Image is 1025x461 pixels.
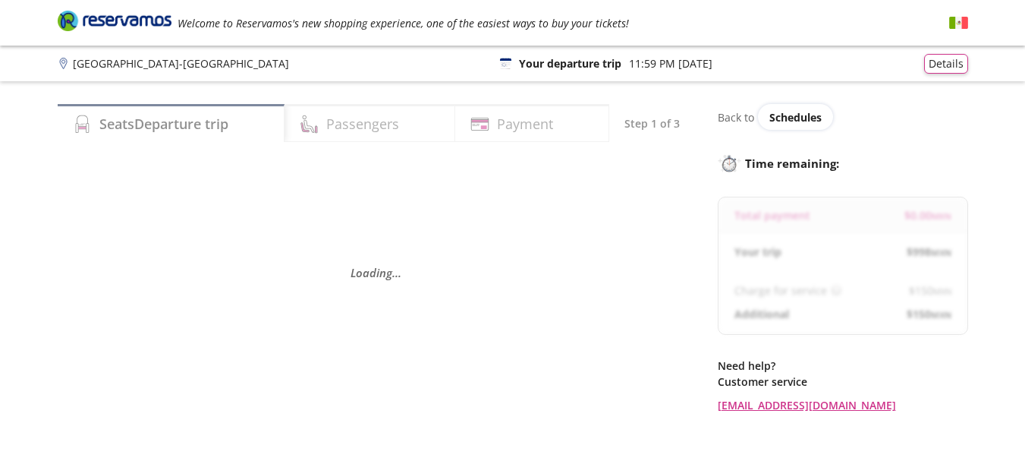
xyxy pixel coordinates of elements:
span: . [395,265,398,280]
small: MXN [931,309,951,320]
span: $ 150 [907,306,951,322]
p: Customer service [718,374,968,390]
span: $ 0.00 [904,207,951,223]
p: 11:59 PM [DATE] [629,55,712,71]
button: Details [924,54,968,74]
span: $ 150 [909,283,951,298]
small: MXN [933,286,951,297]
p: Time remaining : [718,153,968,174]
span: . [392,265,395,280]
span: . [398,265,401,280]
p: [GEOGRAPHIC_DATA] - [GEOGRAPHIC_DATA] [73,55,289,71]
iframe: Messagebird Livechat Widget [937,373,1010,446]
p: Additional [734,306,789,322]
small: MXN [931,247,951,258]
div: Back to schedules [718,104,968,130]
h4: Seats Departure trip [99,114,228,134]
span: Schedules [769,110,822,125]
p: Step 1 of 3 [624,115,680,131]
h4: Payment [497,114,553,134]
p: Your trip [734,244,781,260]
p: Total payment [734,207,810,223]
i: Brand Logo [58,9,171,32]
a: Brand Logo [58,9,171,36]
p: Your departure trip [519,55,621,71]
button: Español [949,14,968,33]
p: Charge for service [734,283,827,298]
p: Back to [718,109,754,125]
a: [EMAIL_ADDRESS][DOMAIN_NAME] [718,397,968,413]
span: $ 998 [907,244,951,260]
p: Need help? [718,358,968,374]
em: Loading [351,265,401,280]
h4: Passengers [326,114,399,134]
em: Welcome to Reservamos's new shopping experience, one of the easiest ways to buy your tickets! [178,16,629,30]
small: MXN [932,210,951,222]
